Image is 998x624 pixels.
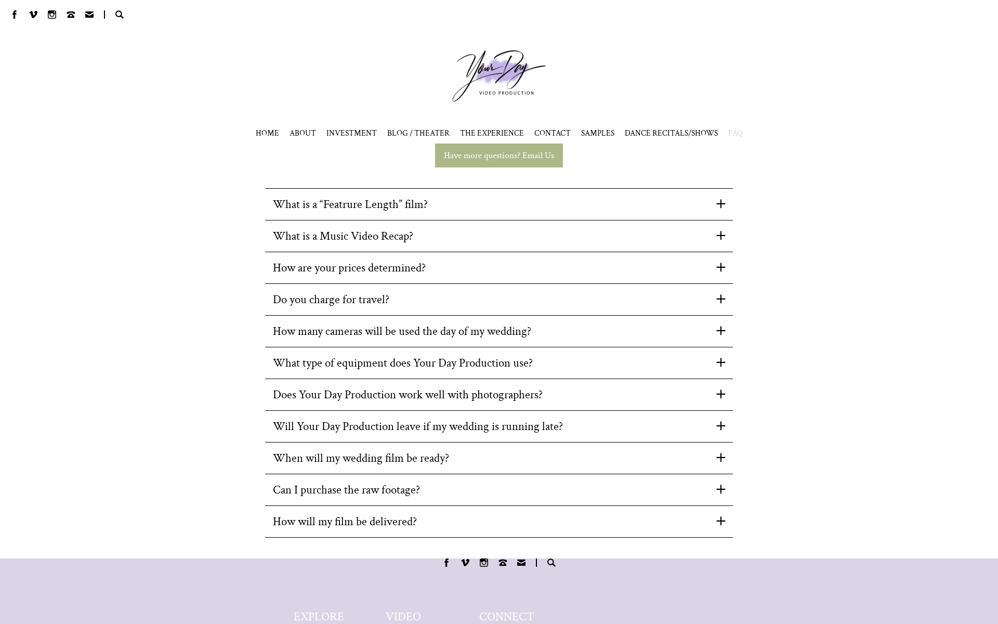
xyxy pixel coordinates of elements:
a: Have more questions? Email Us [435,144,563,167]
dt: How many cameras will be used the day of my wedding? [273,323,708,339]
a: INVESTMENT [326,128,377,138]
a: FAQ [728,128,743,138]
dt: What type of equipment does Your Day Production use? [273,355,708,371]
span: DANCE RECITALS/SHOWS [625,128,718,138]
a: Your Day Production Logo [437,34,561,118]
dt: What is a “Featrure Length” film? [273,197,708,212]
a: HOME [256,128,279,138]
dt: Can I purchase the raw footage? [273,482,708,498]
dt: Will Your Day Production leave if my wedding is running late? [273,419,708,434]
a: BLOG / THEATER [387,128,450,138]
a: CONTACT [534,128,571,138]
dt: How will my film be delivered? [273,514,708,529]
dt: Does Your Day Production work well with photographers? [273,387,708,402]
a: THE EXPERIENCE [460,128,524,138]
span: SAMPLES [581,128,614,138]
span: Have more questions? Email Us [444,150,554,161]
dt: How are your prices determined? [273,260,708,276]
dt: What is a Music Video Recap? [273,228,708,244]
dt: Do you charge for travel? [273,292,708,307]
dt: When will my wedding film be ready? [273,450,708,466]
a: ABOUT [290,128,316,138]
